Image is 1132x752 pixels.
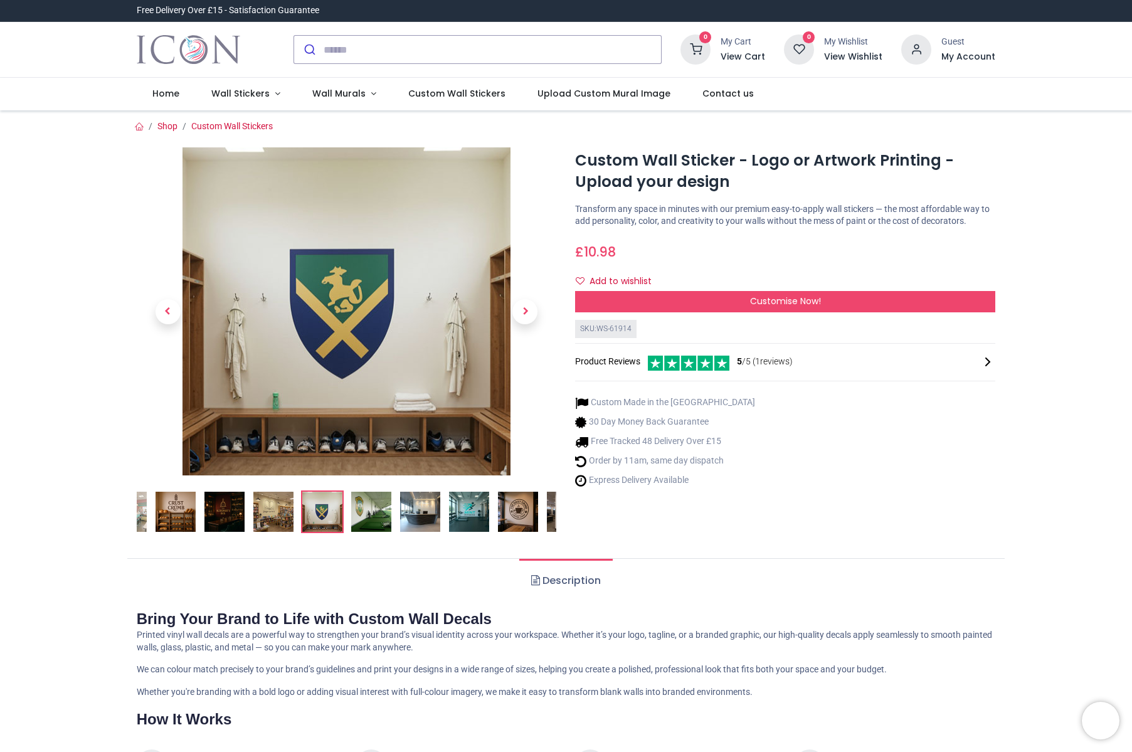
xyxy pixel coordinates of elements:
[680,44,711,54] a: 0
[156,299,181,324] span: Previous
[498,492,538,532] img: Custom Wall Sticker - Logo or Artwork Printing - Upload your design
[152,87,179,100] span: Home
[941,36,995,48] div: Guest
[803,31,815,43] sup: 0
[494,197,556,426] a: Next
[211,87,270,100] span: Wall Stickers
[312,87,366,100] span: Wall Murals
[137,32,240,67] img: Icon Wall Stickers
[196,78,297,110] a: Wall Stickers
[575,150,995,193] h1: Custom Wall Sticker - Logo or Artwork Printing - Upload your design
[137,711,232,728] strong: How It Works
[449,492,489,532] img: Custom Wall Sticker - Logo or Artwork Printing - Upload your design
[575,455,755,468] li: Order by 11am, same day dispatch
[702,87,754,100] span: Contact us
[575,203,995,228] p: Transform any space in minutes with our premium easy-to-apply wall stickers — the most affordable...
[576,277,585,285] i: Add to wishlist
[137,629,996,654] p: Printed vinyl wall decals are a powerful way to strengthen your brand’s visual identity across yo...
[750,295,821,307] span: Customise Now!
[547,492,587,532] img: Custom Wall Sticker - Logo or Artwork Printing - Upload your design
[584,243,616,261] span: 10.98
[699,31,711,43] sup: 0
[721,36,765,48] div: My Cart
[941,51,995,63] a: My Account
[157,121,177,131] a: Shop
[1082,702,1119,739] iframe: Brevo live chat
[575,396,755,410] li: Custom Made in the [GEOGRAPHIC_DATA]
[575,320,637,338] div: SKU: WS-61914
[137,4,319,17] div: Free Delivery Over £15 - Satisfaction Guarantee
[191,121,273,131] a: Custom Wall Stickers
[137,610,492,627] strong: Bring Your Brand to Life with Custom Wall Decals
[575,243,616,261] span: £
[253,492,294,532] img: Custom Wall Sticker - Logo or Artwork Printing - Upload your design
[575,354,995,371] div: Product Reviews
[824,51,882,63] a: View Wishlist
[137,686,996,699] p: Whether you're branding with a bold logo or adding visual interest with full-colour imagery, we m...
[400,492,440,532] img: Custom Wall Sticker - Logo or Artwork Printing - Upload your design
[737,356,793,368] span: /5 ( 1 reviews)
[297,78,393,110] a: Wall Murals
[537,87,670,100] span: Upload Custom Mural Image
[294,36,324,63] button: Submit
[137,664,996,676] p: We can colour match precisely to your brand’s guidelines and print your designs in a wide range o...
[824,36,882,48] div: My Wishlist
[408,87,505,100] span: Custom Wall Stickers
[575,416,755,429] li: 30 Day Money Back Guarantee
[519,559,613,603] a: Description
[182,147,510,475] img: Custom Wall Sticker - Logo or Artwork Printing - Upload your design
[784,44,814,54] a: 0
[351,492,391,532] img: Custom Wall Sticker - Logo or Artwork Printing - Upload your design
[302,492,342,532] img: Custom Wall Sticker - Logo or Artwork Printing - Upload your design
[732,4,995,17] iframe: Customer reviews powered by Trustpilot
[512,299,537,324] span: Next
[721,51,765,63] a: View Cart
[204,492,245,532] img: Custom Wall Sticker - Logo or Artwork Printing - Upload your design
[156,492,196,532] img: Custom Wall Sticker - Logo or Artwork Printing - Upload your design
[575,474,755,487] li: Express Delivery Available
[137,32,240,67] a: Logo of Icon Wall Stickers
[137,197,199,426] a: Previous
[575,435,755,448] li: Free Tracked 48 Delivery Over £15
[737,356,742,366] span: 5
[575,271,662,292] button: Add to wishlistAdd to wishlist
